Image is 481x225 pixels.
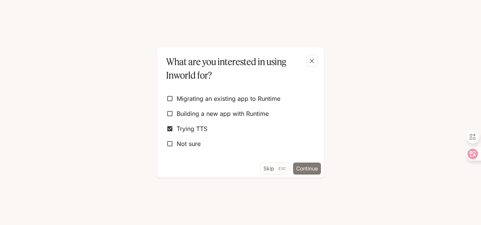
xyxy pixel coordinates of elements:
[166,55,312,82] p: What are you interested in using Inworld for?
[177,94,280,103] span: Migrating an existing app to Runtime
[260,163,290,175] button: SkipEsc
[177,139,201,148] span: Not sure
[177,124,207,133] span: Trying TTS
[177,109,269,118] span: Building a new app with Runtime
[293,163,321,175] button: Continue
[277,164,287,173] p: Esc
